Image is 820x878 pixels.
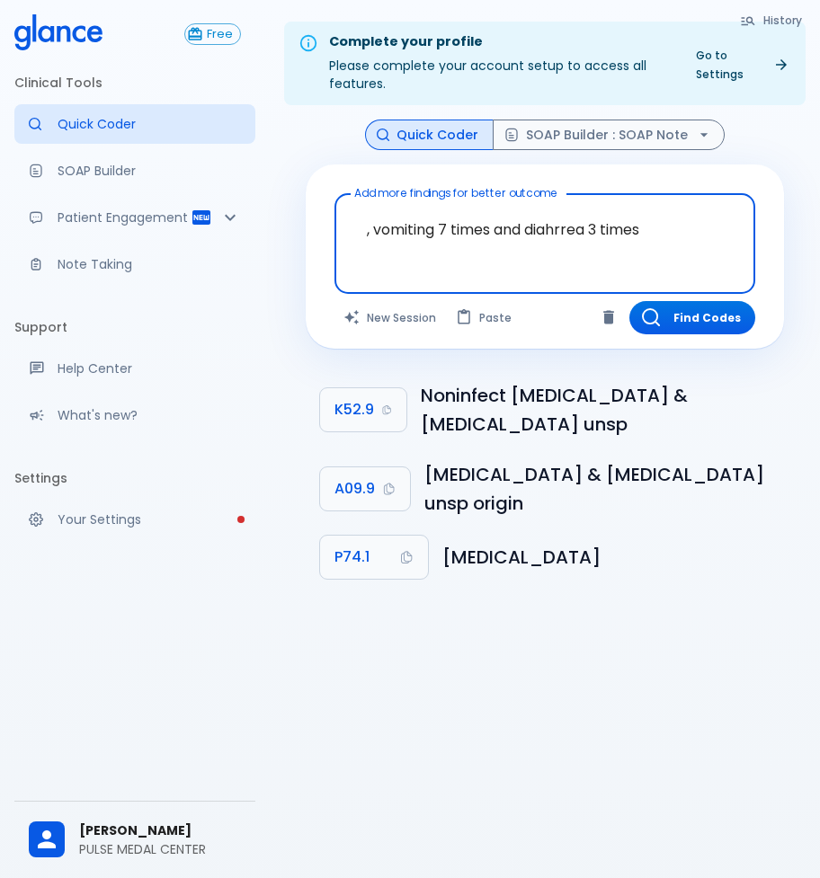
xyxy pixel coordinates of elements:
p: Help Center [58,359,241,377]
button: Clears all inputs and results. [334,301,447,334]
p: Your Settings [58,510,241,528]
textarea: , vomiting 7 times and diahrrea 3 times [347,201,743,258]
div: [PERSON_NAME]PULSE MEDAL CENTER [14,809,255,871]
a: Click to view or change your subscription [184,23,255,45]
li: Support [14,306,255,349]
span: Free [200,28,240,41]
button: SOAP Builder : SOAP Note [493,120,725,151]
p: SOAP Builder [58,162,241,180]
div: Please complete your account setup to access all features. [329,27,671,100]
p: Quick Coder [58,115,241,133]
a: Docugen: Compose a clinical documentation in seconds [14,151,255,191]
a: Please complete account setup [14,500,255,539]
a: Moramiz: Find ICD10AM codes instantly [14,104,255,144]
button: Copy Code A09.9 to clipboard [320,467,410,510]
div: Recent updates and feature releases [14,395,255,435]
li: Settings [14,457,255,500]
span: A09.9 [334,476,375,501]
p: What's new? [58,406,241,424]
span: K52.9 [334,397,374,422]
button: Quick Coder [365,120,494,151]
a: Advanced note-taking [14,244,255,284]
h6: Noninfective gastroenteritis and colitis, unspecified [421,381,770,439]
h6: Dehydration of newborn [442,543,770,572]
button: Find Codes [629,301,755,334]
p: Patient Engagement [58,208,191,226]
button: History [731,7,813,33]
button: Free [184,23,241,45]
p: Note Taking [58,255,241,273]
li: Clinical Tools [14,61,255,104]
button: Paste from clipboard [447,301,522,334]
div: Patient Reports & Referrals [14,198,255,237]
button: Copy Code K52.9 to clipboard [320,388,406,431]
p: PULSE MEDAL CENTER [79,840,241,858]
a: Get help from our support team [14,349,255,388]
span: [PERSON_NAME] [79,821,241,840]
button: Copy Code P74.1 to clipboard [320,536,428,579]
a: Go to Settings [685,42,798,87]
button: Clear [595,304,622,331]
h6: Gastroenteritis and colitis of unspecified origin [424,460,770,518]
span: P74.1 [334,545,370,570]
div: Complete your profile [329,32,671,52]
